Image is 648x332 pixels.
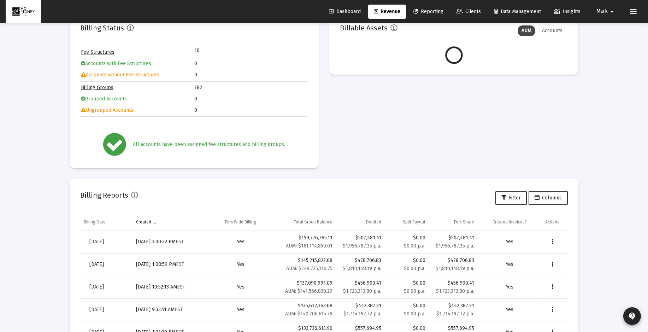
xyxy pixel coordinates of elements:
div: $0.00 [388,280,425,295]
td: Accounts without Fee Structures [81,70,194,80]
td: 0 [195,105,308,116]
div: Yes [213,261,269,268]
div: Created Invoices? [493,219,527,225]
div: Accounts [538,25,566,36]
span: Mark [596,8,608,14]
div: Yes [213,238,269,245]
td: 0 [195,58,308,69]
div: $456,900.41 [432,280,475,287]
div: AUM [518,25,535,36]
span: Clients [456,8,481,14]
mat-icon: contact_support [628,312,636,320]
div: Total Group Balance [294,219,332,225]
td: Column Firm Share [429,214,478,231]
div: Yes [481,284,538,291]
span: Data Management [494,8,541,14]
td: 0 [195,94,308,104]
a: Fee Structures [81,49,114,55]
div: Yes [213,284,269,291]
button: Filter [495,191,527,205]
td: Column Created [132,214,209,231]
div: $137,090,991.09 [276,280,332,295]
div: Actions [545,219,559,225]
a: [DATE] [84,303,110,317]
td: Column Billing Date [80,214,132,231]
span: [DATE] [89,239,104,245]
small: $1,956,787.35 p.a. [436,243,474,249]
div: $478,706.83 [432,257,475,264]
small: $1,714,197.72 p.a. [436,311,474,317]
div: $0.00 [388,257,425,272]
small: EST [175,307,183,313]
div: All accounts have been assigned fee structures and billing groups. [133,141,285,148]
div: $0.00 [388,234,425,250]
span: [DATE] [89,307,104,313]
td: Grouped Accounts [81,94,194,104]
a: [DATE] [84,257,110,272]
h2: Billable Assets [340,22,388,34]
a: Reporting [408,5,449,19]
small: $1,810,148.19 p.a. [343,266,381,272]
div: $135,632,363.68 [276,302,332,318]
small: AUM: $141,566,830.29 [285,288,332,294]
a: Dashboard [323,5,366,19]
div: Split Payout [403,219,425,225]
div: Billing Date [84,219,106,225]
a: Billing Groups [81,85,113,91]
small: $1,714,197.72 p.a. [343,311,381,317]
div: Created [136,219,151,225]
small: EST [177,284,185,290]
div: Firm Wide Billing [225,219,256,225]
div: $478,706.83 [340,257,382,264]
small: $1,723,313.80 p.a. [343,288,381,294]
td: Column Firm Wide Billing [210,214,272,231]
small: $0.00 p.a. [404,243,425,249]
td: Column Total Group Balance [272,214,336,231]
a: Revenue [368,5,406,19]
div: [DATE] 3:00:32 PM [136,238,206,245]
div: Yes [213,306,269,313]
td: Accounts with Fee Structures [81,58,194,69]
div: [DATE] 9:33:51 AM [136,306,206,313]
small: AUM: $149,725,110.75 [286,266,332,272]
small: $1,956,787.35 p.a. [343,243,381,249]
span: [DATE] [89,261,104,267]
h2: Billing Reports [80,190,128,201]
td: Column Actions [542,214,568,231]
small: AUM: $161,114,850.01 [286,243,332,249]
small: $0.00 p.a. [404,311,425,317]
div: Firm Share [454,219,474,225]
span: Reporting [413,8,443,14]
div: Yes [481,238,538,245]
td: Column Created Invoices? [478,214,542,231]
div: $442,387.31 [340,302,382,309]
div: $0.00 [388,302,425,318]
div: $159,776,765.11 [276,234,332,250]
div: $507,481.41 [340,234,382,241]
small: AUM: $140,706,615.79 [285,311,332,317]
button: Columns [529,191,568,205]
span: Revenue [374,8,400,14]
td: 782 [195,82,308,93]
td: Column Split Payout [385,214,429,231]
small: $1,810,148.19 p.a. [436,266,474,272]
div: Yes [481,306,538,313]
span: Filter [501,195,521,201]
small: EST [176,239,184,245]
small: $0.00 p.a. [404,266,425,272]
div: $507,481.41 [432,234,475,241]
small: $1,723,313.80 p.a. [436,288,474,294]
a: Data Management [488,5,547,19]
span: Insights [554,8,581,14]
small: EST [176,261,184,267]
button: Mark [588,4,625,18]
div: $442,387.31 [432,302,475,309]
h2: Billing Status [80,22,124,34]
mat-icon: arrow_drop_down [608,5,616,19]
div: [DATE] 10:52:13 AM [136,284,206,291]
td: 0 [195,70,308,80]
img: Dashboard [11,5,36,19]
div: $557,694.95 [432,325,475,332]
a: Insights [548,5,586,19]
td: Column Debited [336,214,385,231]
